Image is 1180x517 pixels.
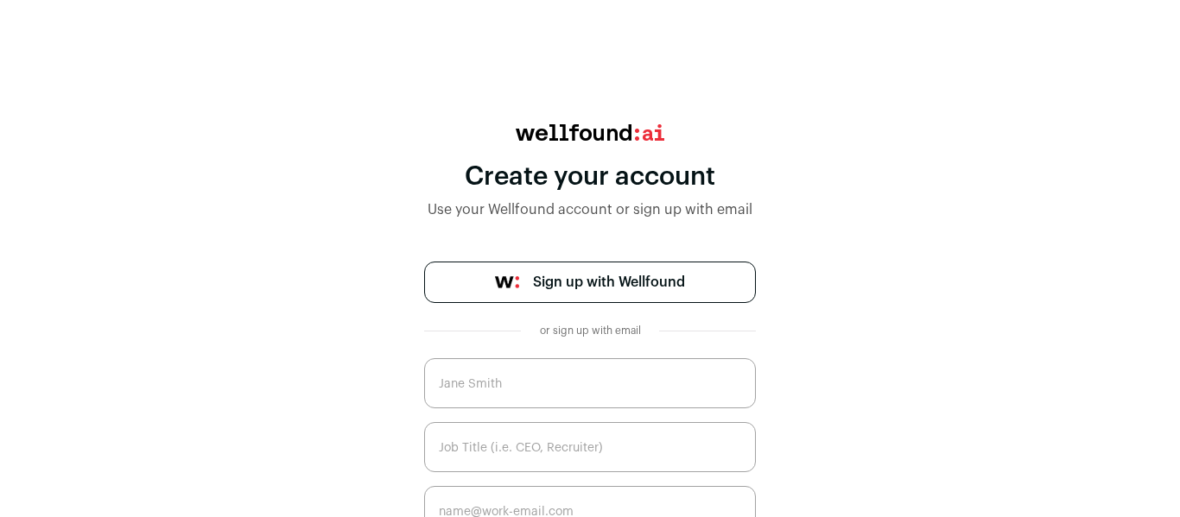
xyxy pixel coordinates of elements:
[533,272,685,293] span: Sign up with Wellfound
[495,276,519,288] img: wellfound-symbol-flush-black-fb3c872781a75f747ccb3a119075da62bfe97bd399995f84a933054e44a575c4.png
[424,358,756,408] input: Jane Smith
[424,161,756,192] div: Create your account
[516,124,664,141] img: wellfound:ai
[535,324,645,337] div: or sign up with email
[424,199,756,220] div: Use your Wellfound account or sign up with email
[424,262,756,303] a: Sign up with Wellfound
[424,422,756,472] input: Job Title (i.e. CEO, Recruiter)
